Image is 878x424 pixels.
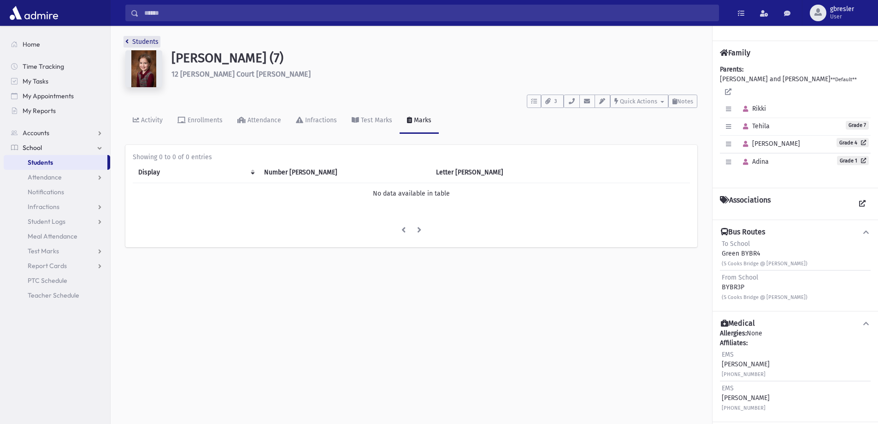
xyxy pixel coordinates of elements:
[23,143,42,152] span: School
[830,6,854,13] span: gbresler
[4,288,110,303] a: Teacher Schedule
[289,108,344,134] a: Infractions
[28,158,53,167] span: Students
[139,116,163,124] div: Activity
[4,125,110,140] a: Accounts
[4,140,110,155] a: School
[139,5,719,21] input: Search
[4,214,110,229] a: Student Logs
[541,95,564,108] button: 3
[133,152,690,162] div: Showing 0 to 0 of 0 entries
[28,247,59,255] span: Test Marks
[720,329,747,337] b: Allergies:
[837,156,869,165] a: Grade 1
[133,162,259,183] th: Display
[721,319,755,328] h4: Medical
[720,227,871,237] button: Bus Routes
[722,240,750,248] span: To School
[720,196,771,212] h4: Associations
[170,108,230,134] a: Enrollments
[4,37,110,52] a: Home
[739,122,770,130] span: Tehila
[552,97,560,106] span: 3
[125,108,170,134] a: Activity
[4,273,110,288] a: PTC Schedule
[4,74,110,89] a: My Tasks
[23,92,74,100] span: My Appointments
[186,116,223,124] div: Enrollments
[28,232,77,240] span: Meal Attendance
[259,162,430,183] th: Number Mark
[720,65,871,180] div: [PERSON_NAME] and [PERSON_NAME]
[610,95,668,108] button: Quick Actions
[4,229,110,244] a: Meal Attendance
[28,173,62,181] span: Attendance
[4,155,107,170] a: Students
[344,108,400,134] a: Test Marks
[303,116,337,124] div: Infractions
[125,37,159,50] nav: breadcrumb
[720,319,871,328] button: Medical
[4,258,110,273] a: Report Cards
[722,239,807,268] div: Green BYBR4
[23,77,48,85] span: My Tasks
[133,183,690,204] td: No data available in table
[7,4,60,22] img: AdmirePro
[830,13,854,20] span: User
[4,59,110,74] a: Time Tracking
[739,105,766,113] span: Rikki
[430,162,579,183] th: Letter Mark
[722,351,734,358] span: EMS
[359,116,392,124] div: Test Marks
[28,203,59,211] span: Infractions
[246,116,281,124] div: Attendance
[721,227,765,237] h4: Bus Routes
[28,291,79,299] span: Teacher Schedule
[739,158,769,166] span: Adina
[4,185,110,199] a: Notifications
[677,98,693,105] span: Notes
[125,38,159,46] a: Students
[739,140,800,148] span: [PERSON_NAME]
[23,107,56,115] span: My Reports
[4,89,110,103] a: My Appointments
[412,116,431,124] div: Marks
[722,371,766,377] small: [PHONE_NUMBER]
[23,40,40,48] span: Home
[846,121,869,130] span: Grade 7
[722,273,807,302] div: BYBR3P
[722,274,758,281] span: From School
[720,48,750,57] h4: Family
[4,244,110,258] a: Test Marks
[28,262,67,270] span: Report Cards
[722,350,770,379] div: [PERSON_NAME]
[23,62,64,71] span: Time Tracking
[171,70,697,78] h6: 12 [PERSON_NAME] Court [PERSON_NAME]
[28,217,65,226] span: Student Logs
[722,383,770,412] div: [PERSON_NAME]
[4,103,110,118] a: My Reports
[722,261,807,267] small: (S Cooks Bridge @ [PERSON_NAME])
[720,339,748,347] b: Affiliates:
[722,384,734,392] span: EMS
[400,108,439,134] a: Marks
[4,170,110,185] a: Attendance
[620,98,657,105] span: Quick Actions
[28,188,64,196] span: Notifications
[4,199,110,214] a: Infractions
[854,196,871,212] a: View all Associations
[722,294,807,300] small: (S Cooks Bridge @ [PERSON_NAME])
[28,276,67,285] span: PTC Schedule
[722,405,766,411] small: [PHONE_NUMBER]
[230,108,289,134] a: Attendance
[171,50,697,66] h1: [PERSON_NAME] (7)
[720,328,871,414] div: None
[668,95,697,108] button: Notes
[837,138,869,147] a: Grade 4
[720,66,743,73] b: Parents:
[23,129,49,137] span: Accounts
